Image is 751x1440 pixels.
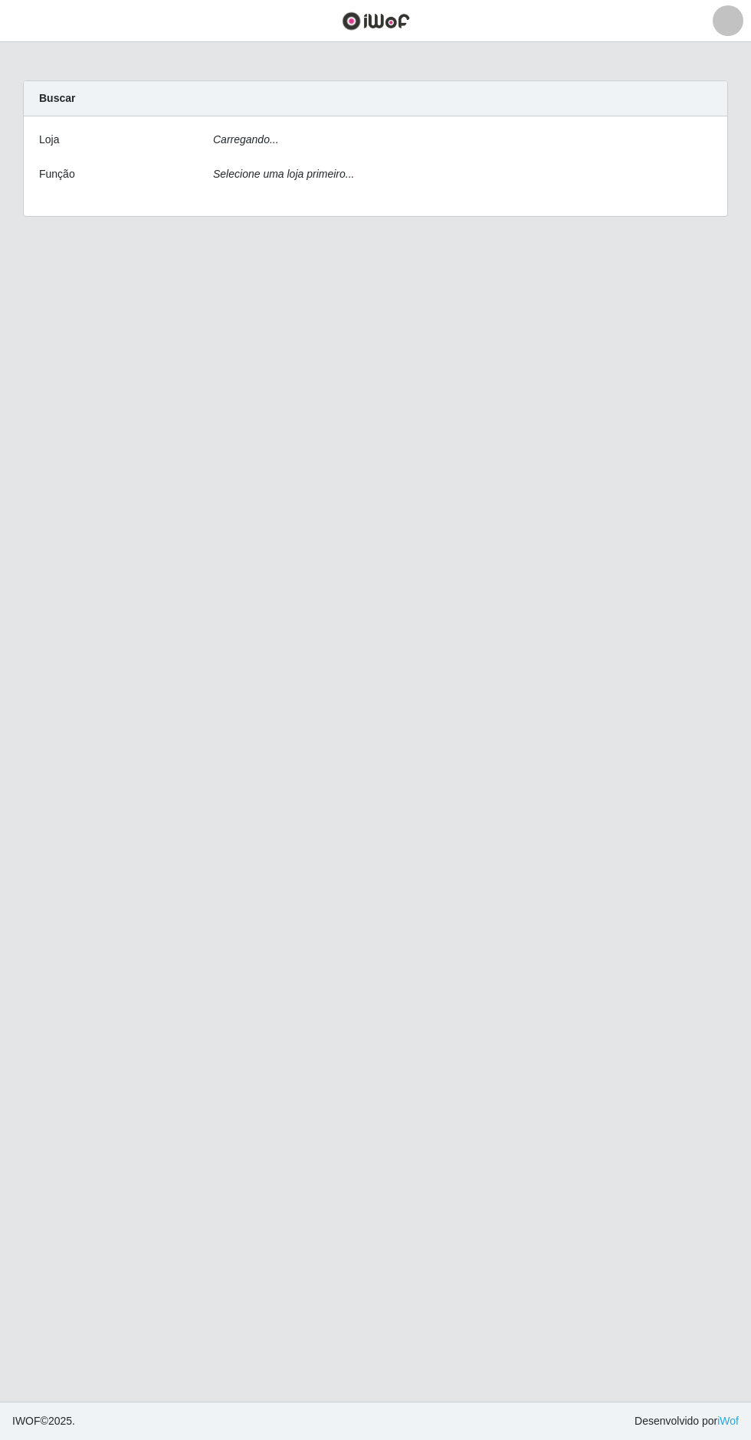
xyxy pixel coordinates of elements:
a: iWof [717,1415,739,1427]
span: Desenvolvido por [635,1413,739,1429]
i: Selecione uma loja primeiro... [213,168,354,180]
label: Loja [39,132,59,148]
i: Carregando... [213,133,279,146]
span: IWOF [12,1415,41,1427]
span: © 2025 . [12,1413,75,1429]
strong: Buscar [39,92,75,104]
img: CoreUI Logo [342,11,410,31]
label: Função [39,166,75,182]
